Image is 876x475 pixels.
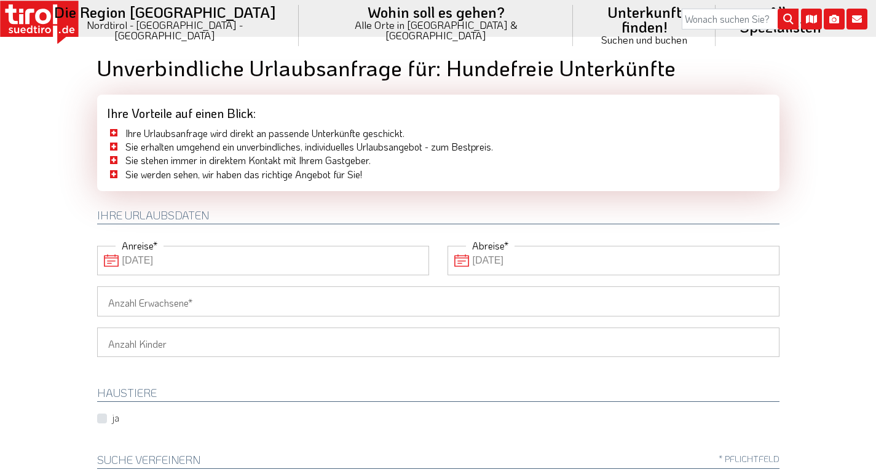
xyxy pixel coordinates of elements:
li: Sie stehen immer in direktem Kontakt mit Ihrem Gastgeber. [107,154,770,167]
i: Fotogalerie [824,9,845,29]
label: ja [112,411,119,425]
h1: Unverbindliche Urlaubsanfrage für: Hundefreie Unterkünfte [97,55,779,80]
li: Sie erhalten umgehend ein unverbindliches, individuelles Urlaubsangebot - zum Bestpreis. [107,140,770,154]
div: Ihre Vorteile auf einen Blick: [97,95,779,127]
small: Suchen und buchen [588,34,701,45]
input: Wonach suchen Sie? [682,9,799,29]
small: Nordtirol - [GEOGRAPHIC_DATA] - [GEOGRAPHIC_DATA] [45,20,284,41]
h2: Ihre Urlaubsdaten [97,210,779,224]
li: Sie werden sehen, wir haben das richtige Angebot für Sie! [107,168,770,181]
i: Kontakt [846,9,867,29]
i: Karte öffnen [801,9,822,29]
span: * Pflichtfeld [719,454,779,463]
h2: HAUSTIERE [97,387,779,402]
small: Alle Orte in [GEOGRAPHIC_DATA] & [GEOGRAPHIC_DATA] [314,20,558,41]
li: Ihre Urlaubsanfrage wird direkt an passende Unterkünfte geschickt. [107,127,770,140]
h2: Suche verfeinern [97,454,779,469]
